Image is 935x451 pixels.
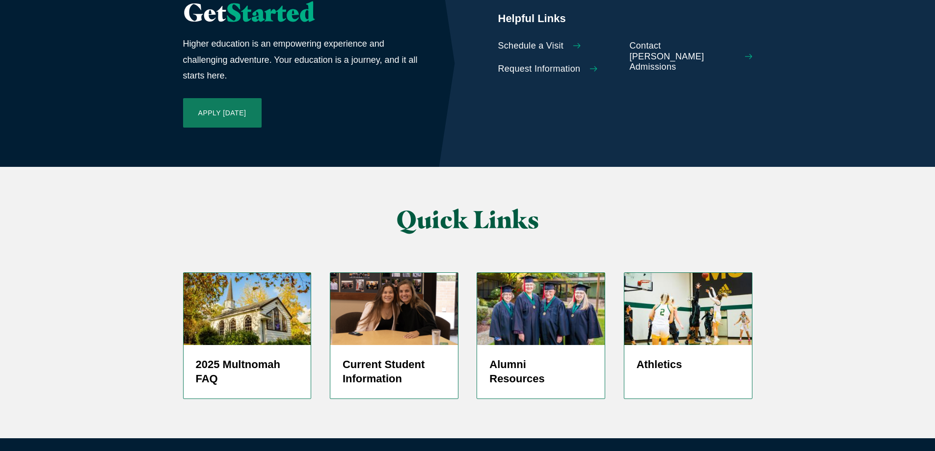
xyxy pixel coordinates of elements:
img: WBBALL_WEB [624,273,752,345]
h5: 2025 Multnomah FAQ [196,357,299,387]
span: Request Information [498,64,581,75]
img: Prayer Chapel in Fall [184,273,311,345]
h5: Helpful Links [498,11,752,26]
a: Contact [PERSON_NAME] Admissions [630,41,752,73]
img: 50 Year Alumni 2019 [477,273,605,345]
p: Higher education is an empowering experience and challenging adventure. Your education is a journ... [183,36,420,83]
a: Schedule a Visit [498,41,621,52]
a: 50 Year Alumni 2019 Alumni Resources [477,272,605,399]
h5: Athletics [637,357,740,372]
a: Prayer Chapel in Fall 2025 Multnomah FAQ [183,272,312,399]
a: Apply [DATE] [183,98,262,128]
span: Contact [PERSON_NAME] Admissions [630,41,735,73]
h5: Current Student Information [343,357,446,387]
h5: Alumni Resources [489,357,592,387]
span: Schedule a Visit [498,41,564,52]
h2: Quick Links [281,206,654,233]
a: Women's Basketball player shooting jump shot Athletics [624,272,752,399]
img: screenshot-2024-05-27-at-1.37.12-pm [330,273,458,345]
a: screenshot-2024-05-27-at-1.37.12-pm Current Student Information [330,272,458,399]
a: Request Information [498,64,621,75]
